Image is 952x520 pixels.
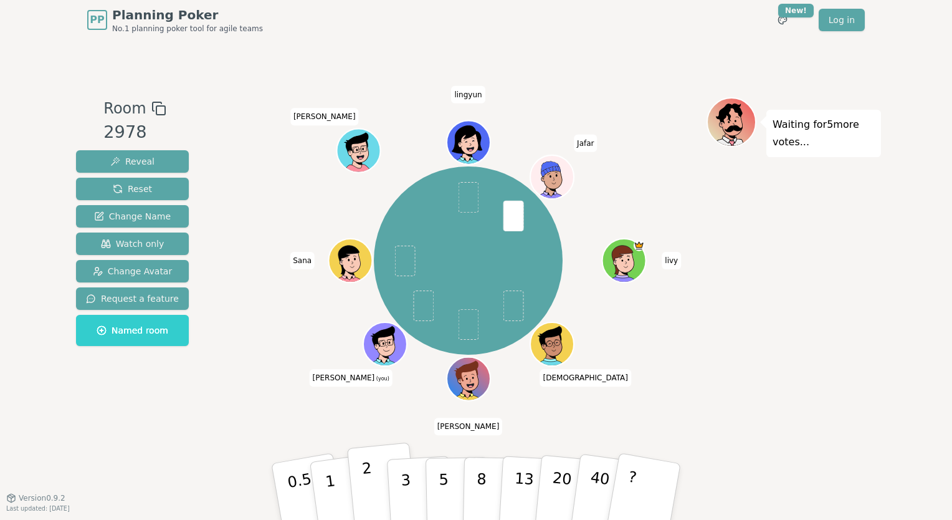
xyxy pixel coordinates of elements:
[771,9,794,31] button: New!
[101,238,164,250] span: Watch only
[19,493,65,503] span: Version 0.9.2
[76,287,189,310] button: Request a feature
[778,4,814,17] div: New!
[76,178,189,200] button: Reset
[451,86,485,104] span: Click to change your name
[540,370,631,387] span: Click to change your name
[110,155,155,168] span: Reveal
[76,150,189,173] button: Reveal
[87,6,263,34] a: PPPlanning PokerNo.1 planning poker tool for agile teams
[6,493,65,503] button: Version0.9.2
[434,418,503,436] span: Click to change your name
[76,315,189,346] button: Named room
[76,233,189,255] button: Watch only
[6,505,70,512] span: Last updated: [DATE]
[662,252,681,269] span: Click to change your name
[112,6,263,24] span: Planning Poker
[112,24,263,34] span: No.1 planning poker tool for agile teams
[773,116,875,151] p: Waiting for 5 more votes...
[290,252,315,269] span: Click to change your name
[103,120,166,145] div: 2978
[93,265,173,277] span: Change Avatar
[819,9,865,31] a: Log in
[76,205,189,228] button: Change Name
[97,324,168,337] span: Named room
[633,240,644,251] span: livy is the host
[364,324,406,365] button: Click to change your avatar
[103,97,146,120] span: Room
[290,108,359,125] span: Click to change your name
[374,377,389,382] span: (you)
[76,260,189,282] button: Change Avatar
[113,183,152,195] span: Reset
[310,370,393,387] span: Click to change your name
[90,12,104,27] span: PP
[86,292,179,305] span: Request a feature
[574,135,597,152] span: Click to change your name
[94,210,171,223] span: Change Name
